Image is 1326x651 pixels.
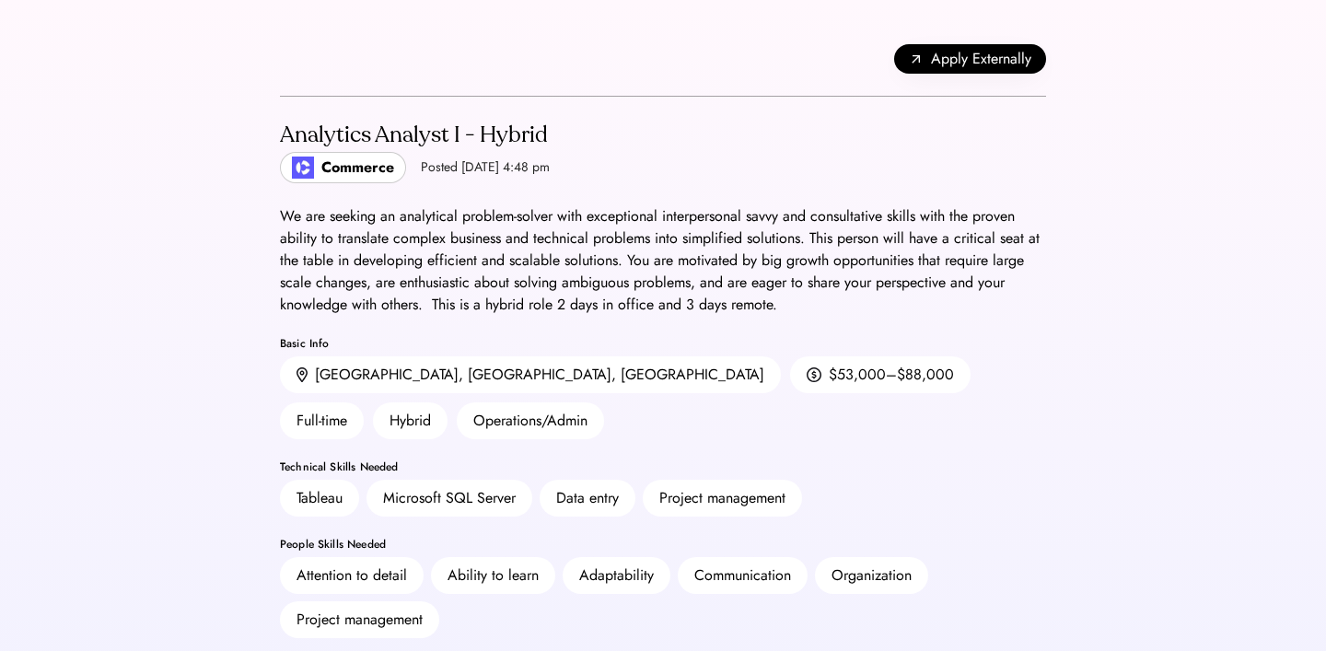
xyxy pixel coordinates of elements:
div: Organization [832,564,912,587]
div: Ability to learn [448,564,539,587]
div: Tableau [297,487,343,509]
div: Technical Skills Needed [280,461,1046,472]
img: money.svg [807,366,821,383]
div: Operations/Admin [457,402,604,439]
div: Posted [DATE] 4:48 pm [421,158,550,177]
div: People Skills Needed [280,539,1046,550]
div: Communication [694,564,791,587]
div: Data entry [556,487,619,509]
div: We are seeking an analytical problem-solver with exceptional interpersonal savvy and consultative... [280,205,1046,316]
div: Adaptability [579,564,654,587]
div: Project management [659,487,785,509]
div: Attention to detail [297,564,407,587]
button: Apply Externally [894,44,1046,74]
div: Analytics Analyst I - Hybrid [280,121,550,150]
div: Commerce [321,157,394,179]
div: [GEOGRAPHIC_DATA], [GEOGRAPHIC_DATA], [GEOGRAPHIC_DATA] [315,364,764,386]
div: Project management [297,609,423,631]
img: poweredbycommerce_logo.jpeg [292,157,314,179]
div: $53,000–$88,000 [829,364,954,386]
div: Microsoft SQL Server [383,487,516,509]
span: Apply Externally [931,48,1031,70]
div: Hybrid [373,402,448,439]
div: Full-time [280,402,364,439]
div: Basic Info [280,338,1046,349]
img: location.svg [297,367,308,383]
